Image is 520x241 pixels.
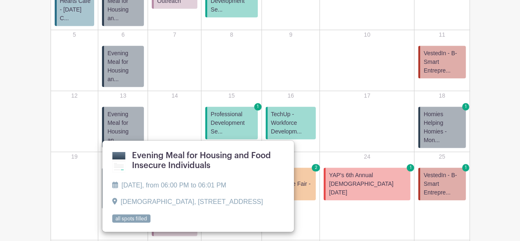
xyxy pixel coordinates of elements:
[407,164,414,171] span: 1
[423,110,462,145] span: Homies Helping Homies - Mon...
[418,168,465,200] a: VestedIn - B-Smart Entrepre... 1
[312,164,320,171] span: 2
[202,30,261,39] p: 8
[320,30,414,39] p: 10
[320,91,414,100] p: 17
[210,110,254,136] span: Professional Development Se...
[99,152,147,161] p: 20
[102,107,144,148] a: Evening Meal for Housing an...
[51,91,98,100] p: 12
[205,107,257,139] a: Professional Development Se... 1
[418,107,465,148] a: Homies Helping Homies - Mon... 1
[51,152,98,161] p: 19
[102,46,144,87] a: Evening Meal for Housing an...
[423,171,462,197] span: VestedIn - B-Smart Entrepre...
[107,110,141,145] span: Evening Meal for Housing an...
[107,49,141,84] span: Evening Meal for Housing an...
[148,30,201,39] p: 7
[329,171,407,197] span: YAP's 6th Annual [DEMOGRAPHIC_DATA] [DATE]
[462,103,469,110] span: 1
[271,110,313,136] span: TechUp - Workforce Developm...
[415,30,469,39] p: 11
[51,30,98,39] p: 5
[262,30,319,39] p: 9
[262,91,319,100] p: 16
[148,91,201,100] p: 14
[266,168,316,200] a: School Resource Fair - One ... 2
[415,91,469,100] p: 18
[266,107,316,139] a: TechUp - Workforce Developm...
[254,103,261,110] span: 1
[202,91,261,100] p: 15
[462,164,469,171] span: 1
[320,152,414,161] p: 24
[324,168,410,200] a: YAP's 6th Annual [DEMOGRAPHIC_DATA] [DATE] 1
[99,30,147,39] p: 6
[415,152,469,161] p: 25
[423,49,462,75] span: VestedIn - B-Smart Entrepre...
[418,46,465,78] a: VestedIn - B-Smart Entrepre...
[99,91,147,100] p: 13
